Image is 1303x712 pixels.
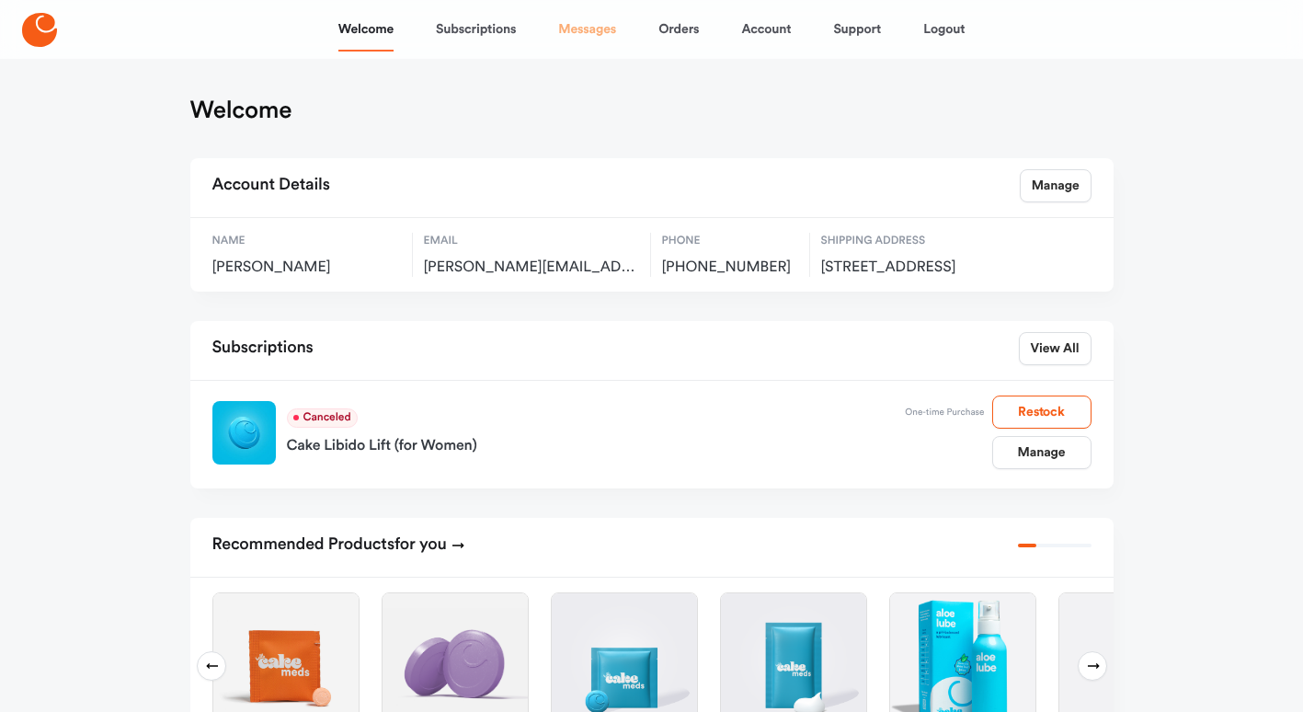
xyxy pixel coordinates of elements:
a: Manage [1020,169,1092,202]
span: [PHONE_NUMBER] [662,258,798,277]
span: Email [424,233,639,249]
div: One-time Purchase [905,403,984,421]
a: Orders [658,7,699,52]
h2: Recommended Products [212,529,465,562]
span: cindy@rtrpm.com [424,258,639,277]
a: View All [1019,332,1092,365]
span: Phone [662,233,798,249]
span: Canceled [287,408,358,428]
span: [PERSON_NAME] [212,258,401,277]
span: Name [212,233,401,249]
img: Libido Lift Rx [212,401,276,465]
span: 1887 cross pointe way, st augustine, US, 32092 [821,258,1019,277]
a: Cake Libido Lift (for Women) [287,428,906,457]
h2: Account Details [212,169,330,202]
a: Welcome [338,7,394,52]
h2: Subscriptions [212,332,314,365]
a: Subscriptions [436,7,516,52]
a: Logout [923,7,965,52]
a: Support [833,7,881,52]
span: Shipping Address [821,233,1019,249]
span: for you [394,536,447,553]
a: Manage [992,436,1092,469]
button: Restock [992,396,1092,429]
h1: Welcome [190,96,292,125]
a: Messages [558,7,616,52]
a: Account [741,7,791,52]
